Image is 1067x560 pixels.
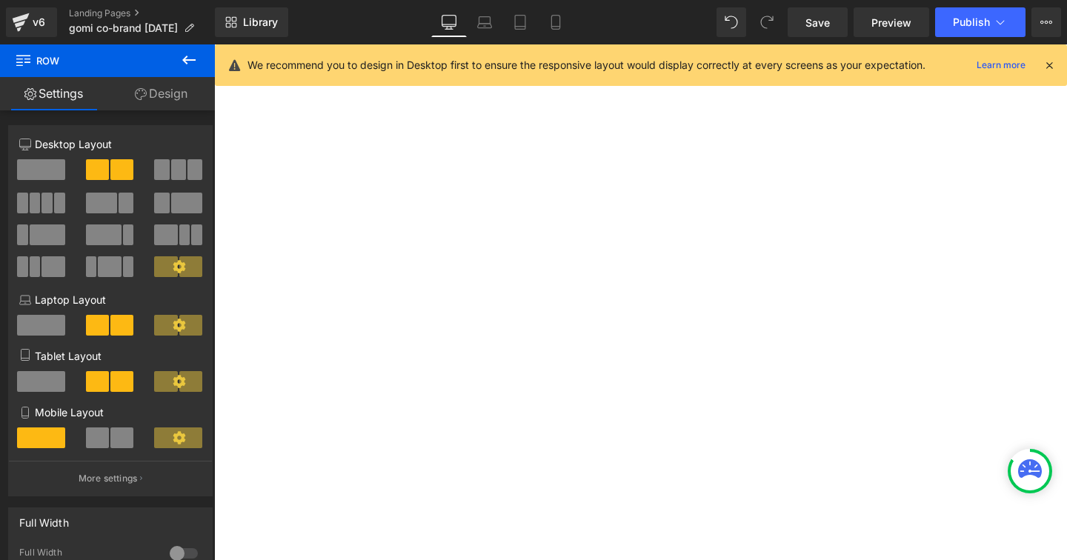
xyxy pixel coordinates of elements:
[243,16,278,29] span: Library
[935,7,1026,37] button: Publish
[30,13,48,32] div: v6
[107,77,215,110] a: Design
[538,7,574,37] a: Mobile
[19,404,202,420] p: Mobile Layout
[19,292,202,307] p: Laptop Layout
[19,508,69,529] div: Full Width
[6,7,57,37] a: v6
[953,16,990,28] span: Publish
[69,22,178,34] span: gomi co-brand [DATE]
[79,472,138,485] p: More settings
[215,7,288,37] a: New Library
[752,7,782,37] button: Redo
[717,7,746,37] button: Undo
[431,7,467,37] a: Desktop
[805,15,830,30] span: Save
[971,56,1031,74] a: Learn more
[871,15,911,30] span: Preview
[19,136,202,152] p: Desktop Layout
[1031,7,1061,37] button: More
[69,7,215,19] a: Landing Pages
[9,461,212,496] button: More settings
[467,7,502,37] a: Laptop
[19,348,202,364] p: Tablet Layout
[854,7,929,37] a: Preview
[247,57,925,73] p: We recommend you to design in Desktop first to ensure the responsive layout would display correct...
[502,7,538,37] a: Tablet
[15,44,163,77] span: Row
